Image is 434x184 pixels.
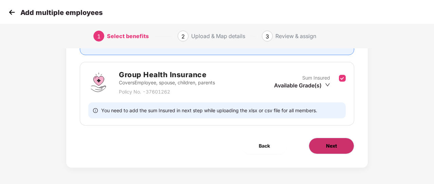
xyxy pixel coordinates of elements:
[88,72,109,93] img: svg+xml;base64,PHN2ZyBpZD0iR3JvdXBfSGVhbHRoX0luc3VyYW5jZSIgZGF0YS1uYW1lPSJHcm91cCBIZWFsdGggSW5zdX...
[93,107,98,114] span: info-circle
[119,69,215,80] h2: Group Health Insurance
[274,82,330,89] div: Available Grade(s)
[275,31,316,41] div: Review & assign
[191,31,245,41] div: Upload & Map details
[119,88,215,96] p: Policy No. - 37601262
[326,142,337,150] span: Next
[259,142,270,150] span: Back
[20,9,103,17] p: Add multiple employees
[101,107,317,114] span: You need to add the sum Insured in next step while uploading the xlsx or csv file for all members.
[325,82,330,87] span: down
[119,79,215,86] p: Covers Employee, spouse, children, parents
[107,31,149,41] div: Select benefits
[7,7,17,17] img: svg+xml;base64,PHN2ZyB4bWxucz0iaHR0cDovL3d3dy53My5vcmcvMjAwMC9zdmciIHdpZHRoPSIzMCIgaGVpZ2h0PSIzMC...
[181,33,185,40] span: 2
[266,33,269,40] span: 3
[302,74,330,82] p: Sum Insured
[309,138,354,154] button: Next
[242,138,287,154] button: Back
[97,33,101,40] span: 1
